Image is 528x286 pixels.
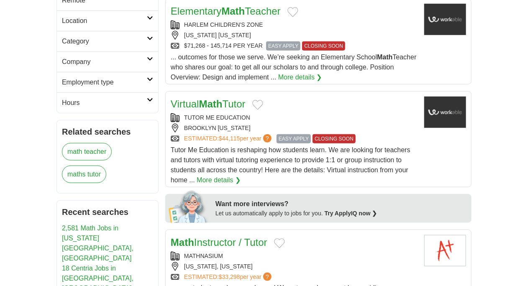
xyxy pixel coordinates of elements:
div: TUTOR ME EDUCATION [171,113,418,122]
button: Add to favorite jobs [252,100,263,110]
button: Add to favorite jobs [287,7,298,17]
div: Want more interviews? [215,199,466,209]
strong: Math [377,54,392,61]
a: Hours [57,92,158,113]
h2: Recent searches [62,206,153,218]
a: ESTIMATED:$44,115per year? [184,134,273,143]
a: Location [57,10,158,31]
img: Company logo [424,97,466,128]
a: MATHNASIUM [184,253,223,259]
div: [US_STATE] [US_STATE] [171,31,418,40]
h2: Location [62,16,147,26]
div: Let us automatically apply to jobs for you. [215,209,466,218]
a: MathInstructor / Tutor [171,237,267,248]
a: ESTIMATED:$33,298per year? [184,273,273,281]
h2: Company [62,57,147,67]
a: Company [57,51,158,72]
a: More details ❯ [197,175,241,185]
img: Harlem Children's Zone Promise Academy logo [424,4,466,35]
a: Try ApplyIQ now ❯ [325,210,377,217]
span: CLOSING SOON [302,41,345,51]
a: ElementaryMathTeacher [171,5,281,17]
strong: Math [171,237,194,248]
span: $44,115 [219,135,240,142]
span: ? [263,273,272,281]
div: $71,268 - 145,714 PER YEAR [171,41,418,51]
button: Add to favorite jobs [274,238,285,248]
span: Tutor Me Education is reshaping how students learn. We are looking for teachers and tutors with v... [171,146,410,184]
a: maths tutor [62,166,106,183]
span: CLOSING SOON [313,134,356,143]
h2: Category [62,36,147,46]
a: VirtualMathTutor [171,98,246,110]
h2: Employment type [62,77,147,87]
a: Category [57,31,158,51]
a: Employment type [57,72,158,92]
h2: Hours [62,98,147,108]
img: apply-iq-scientist.png [169,189,209,223]
h2: Related searches [62,125,153,138]
a: More details ❯ [278,72,322,82]
div: [US_STATE], [US_STATE] [171,262,418,271]
a: math teacher [62,143,112,161]
a: 2,581 Math Jobs in [US_STATE][GEOGRAPHIC_DATA], [GEOGRAPHIC_DATA] [62,225,133,262]
span: EASY APPLY [266,41,300,51]
span: EASY APPLY [277,134,311,143]
strong: Math [221,5,245,17]
img: Mathnasium logo [424,235,466,266]
span: $33,298 [219,273,240,280]
div: BROOKLYN [US_STATE] [171,124,418,133]
a: HARLEM CHILDREN'S ZONE [184,21,263,28]
strong: Math [199,98,223,110]
span: ? [263,134,272,143]
span: ... outcomes for those we serve. We’re seeking an Elementary School Teacher who shares our goal: ... [171,54,417,81]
